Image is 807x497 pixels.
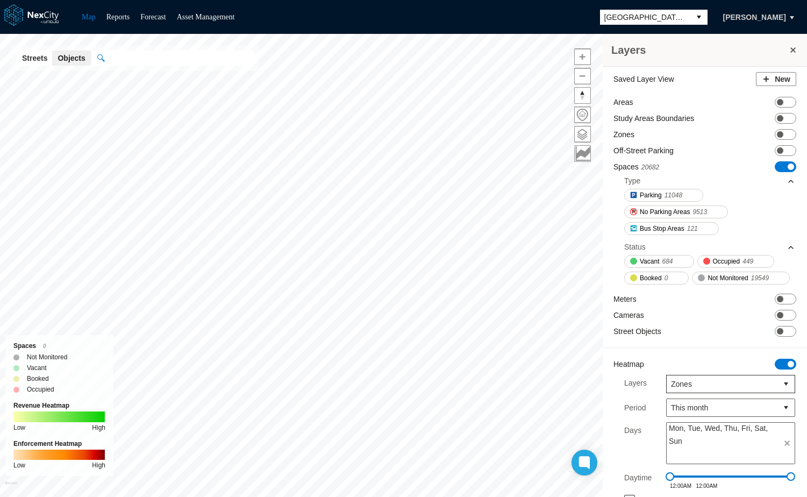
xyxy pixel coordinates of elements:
span: 121 [687,223,698,234]
img: revenue [13,411,105,422]
label: Areas [613,97,633,108]
button: Key metrics [574,145,591,162]
span: 9513 [692,207,707,217]
span: Zones [671,379,773,389]
button: Not Monitored19549 [692,272,790,285]
button: [PERSON_NAME] [712,8,797,26]
span: Tue, [688,423,703,434]
span: Vacant [640,256,659,267]
span: Objects [58,53,85,63]
div: High [92,422,105,433]
span: No Parking Areas [640,207,690,217]
span: [PERSON_NAME] [723,12,786,23]
span: Occupied [713,256,740,267]
span: 684 [662,256,673,267]
button: Parking11048 [624,189,703,202]
button: Zoom out [574,68,591,84]
label: Daytime [624,470,652,489]
span: 19549 [751,273,769,283]
a: Forecast [140,13,166,21]
span: Bus Stop Areas [640,223,684,234]
button: Streets [17,51,53,66]
span: 12:00AM [670,483,691,489]
button: Vacant684 [624,255,694,268]
span: Not Monitored [708,273,748,283]
label: Study Areas Boundaries [613,113,694,124]
span: 20682 [641,164,659,171]
span: Sun [669,436,682,446]
span: Reset bearing to north [575,88,590,103]
button: No Parking Areas9513 [624,205,728,218]
label: Layers [624,375,647,393]
button: select [690,10,708,25]
label: Vacant [27,363,46,373]
label: Spaces [613,161,659,173]
button: select [777,399,795,416]
span: Sat, [754,423,768,434]
h3: Layers [611,42,788,58]
span: New [775,74,790,84]
button: Booked0 [624,272,689,285]
button: Objects [52,51,90,66]
img: enforcement [13,450,105,460]
div: Status [624,239,795,255]
span: Zoom out [575,68,590,84]
span: 0 [43,343,46,349]
span: clear [780,436,795,451]
span: This month [671,402,773,413]
span: Fri, [741,423,752,434]
label: Saved Layer View [613,74,674,84]
span: [GEOGRAPHIC_DATA][PERSON_NAME] [604,12,686,23]
label: Booked [27,373,49,384]
label: Occupied [27,384,54,395]
button: Occupied449 [697,255,775,268]
div: 0 - 1440 [670,475,791,478]
button: select [777,375,795,393]
div: Type [624,175,640,186]
label: Period [624,402,646,413]
span: Streets [22,53,47,63]
a: Asset Management [177,13,235,21]
button: Bus Stop Areas121 [624,222,719,235]
button: New [756,72,796,86]
label: Meters [613,294,637,304]
button: Home [574,106,591,123]
span: Booked [640,273,662,283]
label: Zones [613,129,634,140]
div: Low [13,422,25,433]
label: Heatmap [613,359,644,370]
a: Map [82,13,96,21]
span: Wed, [705,423,722,434]
div: Low [13,460,25,471]
span: Parking [640,190,662,201]
div: Spaces [13,340,105,352]
span: Drag [666,472,674,481]
span: 11048 [665,190,682,201]
span: 12:00AM [696,483,717,489]
span: 0 [665,273,668,283]
div: Enforcement Heatmap [13,438,105,449]
label: Cameras [613,310,644,321]
label: Street Objects [613,326,661,337]
button: Layers management [574,126,591,143]
span: 449 [742,256,753,267]
button: Reset bearing to north [574,87,591,104]
span: Thu, [724,423,739,434]
div: Revenue Heatmap [13,400,105,411]
span: Mon, [669,423,685,434]
a: Mapbox homepage [5,481,17,494]
label: Not Monitored [27,352,67,363]
label: Days [624,422,641,464]
a: Reports [106,13,130,21]
label: Off-Street Parking [613,145,674,156]
div: Status [624,242,646,252]
div: Type [624,173,795,189]
div: High [92,460,105,471]
button: Zoom in [574,48,591,65]
span: Zoom in [575,49,590,65]
span: Drag [787,472,795,481]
